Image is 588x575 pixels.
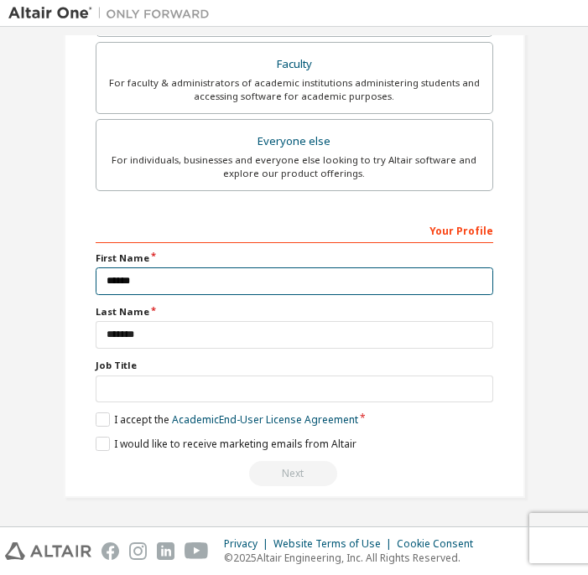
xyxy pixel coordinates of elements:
img: Altair One [8,5,218,22]
label: I would like to receive marketing emails from Altair [96,437,356,451]
div: Website Terms of Use [273,537,397,551]
div: Cookie Consent [397,537,483,551]
label: First Name [96,251,493,265]
a: Academic End-User License Agreement [172,412,358,427]
div: Everyone else [107,130,482,153]
img: facebook.svg [101,542,119,560]
p: © 2025 Altair Engineering, Inc. All Rights Reserved. [224,551,483,565]
label: Last Name [96,305,493,319]
div: Faculty [107,53,482,76]
img: linkedin.svg [157,542,174,560]
img: youtube.svg [185,542,209,560]
div: Your Profile [96,216,493,243]
div: Read and acccept EULA to continue [96,461,493,486]
img: instagram.svg [129,542,147,560]
div: For individuals, businesses and everyone else looking to try Altair software and explore our prod... [107,153,482,180]
div: Privacy [224,537,273,551]
div: For faculty & administrators of academic institutions administering students and accessing softwa... [107,76,482,103]
img: altair_logo.svg [5,542,91,560]
label: Job Title [96,359,493,372]
label: I accept the [96,412,358,427]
